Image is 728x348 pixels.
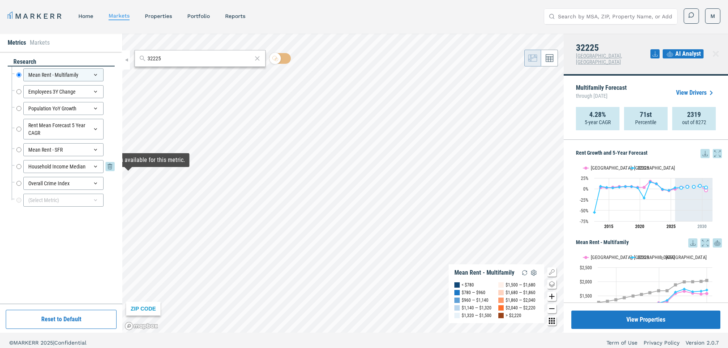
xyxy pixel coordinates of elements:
[643,196,646,199] path: Saturday, 29 Aug, 17:00, -21.39. 32225.
[9,340,13,346] span: ©
[606,339,637,346] a: Term of Use
[109,13,130,19] a: markets
[8,38,26,47] li: Metrics
[655,182,658,185] path: Monday, 29 Aug, 17:00, 11.7. 32225.
[506,281,535,289] div: $1,500 — $1,680
[644,339,679,346] a: Privacy Policy
[23,143,104,156] div: Mean Rent - SFR
[225,13,245,19] a: reports
[571,311,720,329] button: View Properties
[576,149,722,158] h5: Rent Growth and 5-Year Forecast
[583,165,622,171] button: Show Jacksonville, FL
[23,102,104,115] div: Population YoY Growth
[680,184,708,189] g: 32225, line 4 of 4 with 5 data points.
[683,287,686,290] path: Wednesday, 14 Dec, 16:00, 1,734.2. 32225.
[643,186,646,189] path: Saturday, 29 Aug, 17:00, 3.31. Jacksonville, FL.
[580,219,589,224] text: -75%
[710,12,715,20] span: M
[604,224,613,229] tspan: 2015
[547,304,556,313] button: Zoom out map button
[462,296,488,304] div: $960 — $1,140
[705,189,708,192] path: Thursday, 29 Aug, 17:00, -3.6. Jacksonville, FL.
[125,322,158,330] a: Mapbox logo
[580,208,589,214] text: -50%
[585,118,611,126] p: 5-year CAGR
[699,184,702,187] path: Wednesday, 29 Aug, 17:00, 6.85. 32225.
[649,291,652,294] path: Friday, 14 Dec, 16:00, 1,603.51. USA.
[454,269,514,277] div: Mean Rent - Multifamily
[8,58,115,66] div: research
[605,186,608,189] path: Friday, 29 Aug, 17:00, 3.1. 32225.
[668,189,671,192] path: Thursday, 29 Aug, 17:00, -3.84. 32225.
[611,186,615,189] path: Saturday, 29 Aug, 17:00, 1.89. 32225.
[145,13,172,19] a: properties
[558,9,673,24] input: Search by MSA, ZIP, Property Name, or Address
[697,224,707,229] tspan: 2030
[547,280,556,289] button: Change style map button
[666,254,707,260] text: [GEOGRAPHIC_DATA]
[692,185,696,188] path: Tuesday, 29 Aug, 17:00, 4.54. 32225.
[687,111,701,118] strong: 2319
[462,281,474,289] div: < $780
[593,211,596,214] path: Wednesday, 29 Aug, 17:00, -54.62. 32225.
[23,177,104,190] div: Overall Crime Index
[640,293,643,296] path: Thursday, 14 Dec, 16:00, 1,543.56. USA.
[580,265,592,270] text: $2,500
[657,289,660,292] path: Saturday, 14 Dec, 16:00, 1,673.93. USA.
[674,291,677,294] path: Tuesday, 14 Dec, 16:00, 1,624.95. 32225.
[700,290,703,293] path: Saturday, 14 Dec, 16:00, 1,657.23. 32225.
[23,68,104,81] div: Mean Rent - Multifamily
[680,186,683,189] path: Saturday, 29 Aug, 17:00, 2.33. 32225.
[705,292,709,295] path: Thursday, 14 Aug, 17:00, 1,573.61. Jacksonville, FL.
[122,34,564,333] canvas: Map
[630,165,650,171] button: Show 32225
[71,156,185,164] div: Map Tooltip Content
[691,280,694,283] path: Thursday, 14 Dec, 16:00, 1,992.68. USA.
[635,118,657,126] p: Percentile
[580,279,592,285] text: $2,000
[23,119,104,139] div: Rent Mean Forecast 5 Year CAGR
[576,158,716,235] svg: Interactive chart
[54,340,86,346] span: Confidential
[462,304,491,312] div: $1,140 — $1,320
[8,11,63,21] a: MARKERR
[686,185,689,188] path: Sunday, 29 Aug, 17:00, 4.57. 32225.
[635,224,644,229] tspan: 2020
[583,186,589,192] text: 0%
[547,316,556,325] button: Other options map button
[705,288,709,291] path: Thursday, 14 Aug, 17:00, 1,700.33. 32225.
[700,280,703,283] path: Saturday, 14 Dec, 16:00, 2,005.63. USA.
[576,158,722,235] div: Rent Growth and 5-Year Forecast. Highcharts interactive chart.
[576,53,622,65] span: [GEOGRAPHIC_DATA], [GEOGRAPHIC_DATA]
[606,299,609,303] path: Saturday, 14 Dec, 16:00, 1,301.33. USA.
[683,280,686,283] path: Wednesday, 14 Dec, 16:00, 1,986.51. USA.
[674,186,677,189] path: Friday, 29 Aug, 17:00, 2.48. 32225.
[576,238,722,248] h5: Mean Rent - Multifamily
[462,289,485,296] div: $780 — $960
[576,91,627,101] span: through [DATE]
[640,111,652,118] strong: 71st
[581,176,589,181] text: 25%
[666,289,669,292] path: Monday, 14 Dec, 16:00, 1,674.33. USA.
[576,248,716,343] svg: Interactive chart
[705,186,708,189] path: Thursday, 29 Aug, 17:00, 3.15. 32225.
[506,289,535,296] div: $1,680 — $1,860
[624,185,627,188] path: Tuesday, 29 Aug, 17:00, 5.28. 32225.
[682,118,706,126] p: out of 8272
[674,283,677,286] path: Tuesday, 14 Dec, 16:00, 1,882.29. USA.
[126,302,161,316] div: ZIP CODE
[637,254,649,260] text: 32225
[506,312,521,319] div: > $2,220
[618,186,621,189] path: Monday, 29 Aug, 17:00, 3.79. 32225.
[580,197,589,203] text: -25%
[705,8,720,24] button: M
[636,186,639,189] path: Thursday, 29 Aug, 17:00, 2.39. 32225.
[589,111,606,118] strong: 4.28%
[632,295,635,298] path: Wednesday, 14 Dec, 16:00, 1,488.45. USA.
[675,49,701,58] span: AI Analyst
[23,85,104,98] div: Employees 3Y Change
[686,339,719,346] a: Version 2.0.7
[23,194,104,207] div: (Select Metric)
[630,185,633,188] path: Wednesday, 29 Aug, 17:00, 5.05. 32225.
